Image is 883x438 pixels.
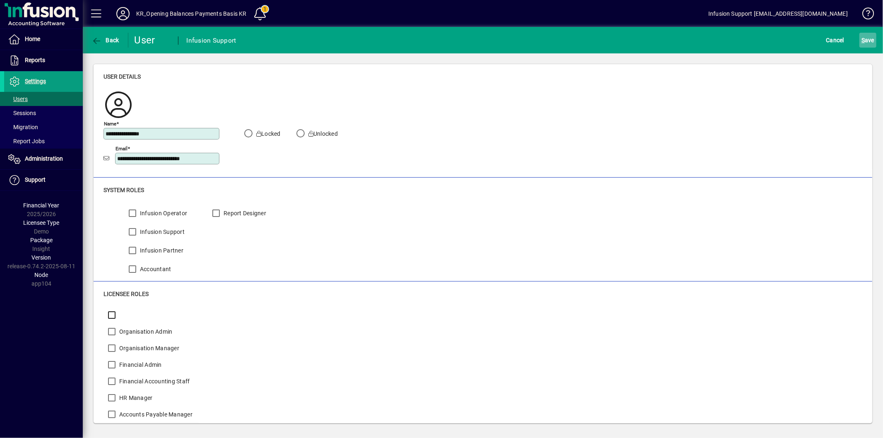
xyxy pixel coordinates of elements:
label: Accountant [138,265,171,273]
a: Report Jobs [4,134,83,148]
label: Organisation Admin [118,327,173,336]
span: Support [25,176,46,183]
span: Reports [25,57,45,63]
span: Users [8,96,28,102]
span: S [861,37,865,43]
span: Migration [8,124,38,130]
span: Settings [25,78,46,84]
a: Sessions [4,106,83,120]
label: Locked [255,130,281,138]
button: Cancel [824,33,847,48]
span: Back [91,37,119,43]
label: Organisation Manager [118,344,179,352]
label: Infusion Operator [138,209,187,217]
a: Administration [4,149,83,169]
span: System roles [103,187,144,193]
span: Home [25,36,40,42]
button: Save [859,33,876,48]
button: Back [89,33,121,48]
div: Infusion Support [EMAIL_ADDRESS][DOMAIN_NAME] [708,7,848,20]
span: Administration [25,155,63,162]
span: Licensee roles [103,291,149,297]
label: Infusion Partner [138,246,183,255]
span: ave [861,34,874,47]
label: Infusion Support [138,228,185,236]
a: Users [4,92,83,106]
span: Licensee Type [24,219,60,226]
a: Home [4,29,83,50]
span: Version [32,254,51,261]
span: Report Jobs [8,138,45,144]
a: Support [4,170,83,190]
div: User [135,34,170,47]
a: Knowledge Base [856,2,873,29]
mat-label: Email [115,145,128,151]
app-page-header-button: Back [83,33,128,48]
div: Infusion Support [187,34,236,47]
mat-label: Name [104,120,116,126]
label: Unlocked [307,130,338,138]
span: Package [30,237,53,243]
label: Financial Admin [118,361,162,369]
span: Cancel [826,34,845,47]
a: Reports [4,50,83,71]
span: Sessions [8,110,36,116]
label: HR Manager [118,394,153,402]
span: Node [35,272,48,278]
a: Migration [4,120,83,134]
span: Financial Year [24,202,60,209]
label: Financial Accounting Staff [118,377,190,385]
div: KR_Opening Balances Payments Basis KR [136,7,246,20]
label: Report Designer [222,209,266,217]
label: Accounts Payable Manager [118,410,192,419]
span: User details [103,73,141,80]
button: Profile [110,6,136,21]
